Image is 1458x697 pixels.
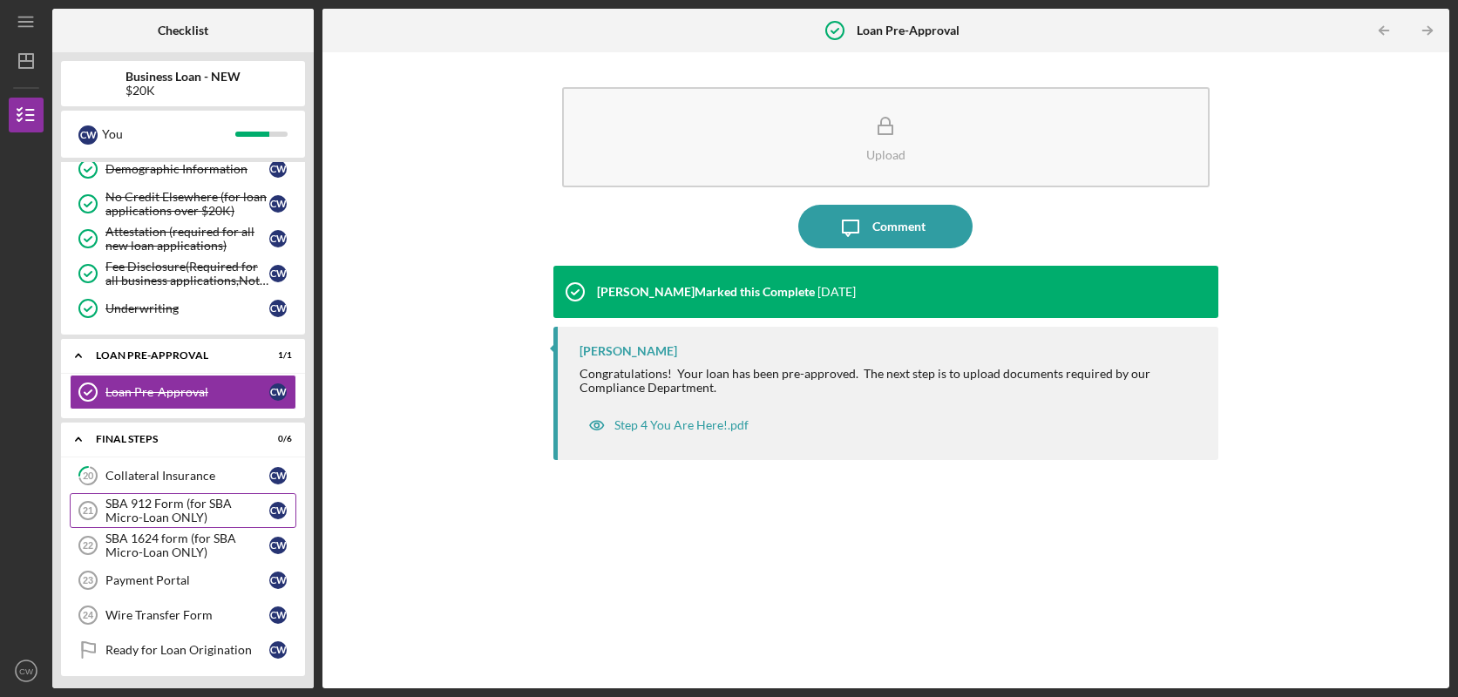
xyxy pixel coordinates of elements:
[70,256,296,291] a: Fee Disclosure(Required for all business applications,Not needed for Contractor loans)CW
[269,606,287,624] div: C W
[83,470,94,482] tspan: 20
[105,573,269,587] div: Payment Portal
[70,493,296,528] a: 21SBA 912 Form (for SBA Micro-Loan ONLY)CW
[83,505,93,516] tspan: 21
[580,344,677,358] div: [PERSON_NAME]
[817,285,856,299] time: 2025-08-26 18:39
[269,265,287,282] div: C W
[269,195,287,213] div: C W
[105,643,269,657] div: Ready for Loan Origination
[269,502,287,519] div: C W
[269,467,287,484] div: C W
[96,434,248,444] div: FINAL STEPS
[105,225,269,253] div: Attestation (required for all new loan applications)
[70,291,296,326] a: UnderwritingCW
[261,434,292,444] div: 0 / 6
[261,350,292,361] div: 1 / 1
[866,148,905,161] div: Upload
[70,598,296,633] a: 24Wire Transfer FormCW
[158,24,208,37] b: Checklist
[70,563,296,598] a: 23Payment PortalCW
[597,285,815,299] div: [PERSON_NAME] Marked this Complete
[83,575,93,585] tspan: 23
[9,653,44,688] button: CW
[562,87,1210,187] button: Upload
[125,84,241,98] div: $20K
[798,205,973,248] button: Comment
[105,531,269,559] div: SBA 1624 form (for SBA Micro-Loan ONLY)
[70,375,296,409] a: Loan Pre-ApprovalCW
[70,458,296,493] a: 20Collateral InsuranceCW
[269,383,287,401] div: C W
[70,152,296,186] a: Demographic InformationCW
[19,667,34,676] text: CW
[105,301,269,315] div: Underwriting
[83,540,93,551] tspan: 22
[580,408,757,443] button: Step 4 You Are Here!.pdf
[857,24,960,37] b: Loan Pre-Approval
[269,160,287,178] div: C W
[269,300,287,317] div: C W
[269,572,287,589] div: C W
[70,528,296,563] a: 22SBA 1624 form (for SBA Micro-Loan ONLY)CW
[105,497,269,524] div: SBA 912 Form (for SBA Micro-Loan ONLY)
[70,633,296,667] a: Ready for Loan OriginationCW
[580,367,1202,395] div: Congratulations! Your loan has been pre-approved. The next step is to upload documents required b...
[614,418,749,432] div: Step 4 You Are Here!.pdf
[105,190,269,218] div: No Credit Elsewhere (for loan applications over $20K)
[872,205,926,248] div: Comment
[269,230,287,247] div: C W
[105,385,269,399] div: Loan Pre-Approval
[125,70,241,84] b: Business Loan - NEW
[105,469,269,483] div: Collateral Insurance
[269,641,287,659] div: C W
[105,260,269,288] div: Fee Disclosure(Required for all business applications,Not needed for Contractor loans)
[105,162,269,176] div: Demographic Information
[78,125,98,145] div: C W
[96,350,248,361] div: LOAN PRE-APPROVAL
[70,186,296,221] a: No Credit Elsewhere (for loan applications over $20K)CW
[102,119,235,149] div: You
[70,221,296,256] a: Attestation (required for all new loan applications)CW
[105,608,269,622] div: Wire Transfer Form
[83,610,94,620] tspan: 24
[269,537,287,554] div: C W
